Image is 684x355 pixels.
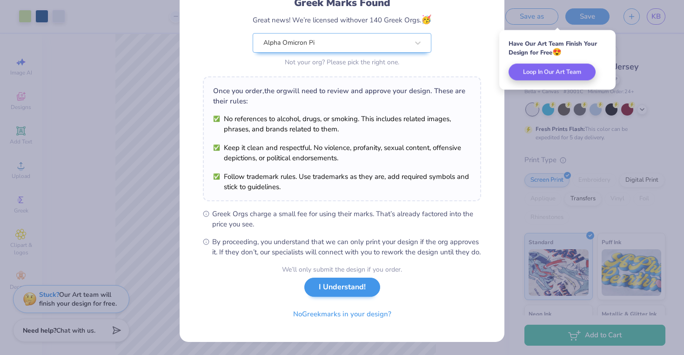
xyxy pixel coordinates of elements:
span: By proceeding, you understand that we can only print your design if the org approves it. If they ... [212,237,481,257]
span: 🥳 [421,14,431,25]
span: 😍 [552,47,562,57]
button: Loop In Our Art Team [509,64,596,81]
div: Great news! We’re licensed with over 140 Greek Orgs. [253,14,431,26]
div: Not your org? Please pick the right one. [253,57,431,67]
button: NoGreekmarks in your design? [285,305,399,324]
li: Keep it clean and respectful. No violence, profanity, sexual content, offensive depictions, or po... [213,143,471,163]
li: No references to alcohol, drugs, or smoking. This includes related images, phrases, and brands re... [213,114,471,134]
button: I Understand! [304,278,380,297]
div: We’ll only submit the design if you order. [282,265,402,274]
span: Greek Orgs charge a small fee for using their marks. That’s already factored into the price you see. [212,209,481,229]
div: Have Our Art Team Finish Your Design for Free [509,40,606,57]
div: Once you order, the org will need to review and approve your design. These are their rules: [213,86,471,106]
li: Follow trademark rules. Use trademarks as they are, add required symbols and stick to guidelines. [213,171,471,192]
